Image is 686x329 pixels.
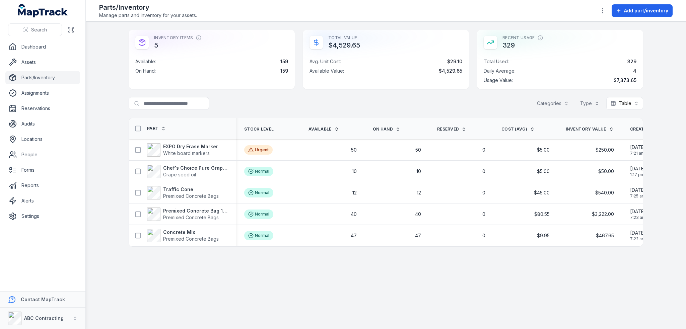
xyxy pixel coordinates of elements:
div: Normal [244,210,273,219]
span: Usage Value : [484,77,513,84]
span: Premixed Concrete Bags [163,236,219,242]
span: $7,373.65 [614,77,636,84]
a: Parts/Inventory [5,71,80,84]
span: $50.00 [598,168,614,175]
span: [DATE] [630,208,646,215]
strong: Traffic Cone [163,186,219,193]
div: Normal [244,188,273,197]
span: Reserved [437,127,459,132]
button: Table [606,97,643,110]
button: Add part/inventory [612,4,673,17]
div: Urgent [244,145,273,155]
time: 18/09/2025, 7:22:37 am [630,230,646,242]
h2: Parts/Inventory [99,3,197,12]
span: 10 [416,168,421,175]
span: Total Used : [484,58,509,65]
button: Categories [533,97,573,110]
time: 23/09/2025, 7:21:01 am [630,144,646,156]
button: Search [8,23,62,36]
span: 40 [351,211,357,218]
span: 159 [280,58,288,65]
span: 0 [482,168,485,175]
a: Inventory Value [566,127,614,132]
span: White board markers [163,150,210,156]
a: Assets [5,56,80,69]
strong: ABC Contracting [24,315,64,321]
strong: Chef's Choice Pure Grapeseed Oil [163,165,228,171]
strong: EXPO Dry Erase Marker [163,143,218,150]
span: $467.65 [596,232,614,239]
span: [DATE] [630,230,646,236]
span: Stock Level [244,127,274,132]
a: Concrete MixPremixed Concrete Bags [147,229,219,242]
a: Reports [5,179,80,192]
time: 19/09/2025, 1:17:17 pm [630,165,646,177]
a: Alerts [5,194,80,208]
span: $5.00 [537,147,550,153]
span: $29.10 [447,58,462,65]
span: 50 [351,147,357,153]
span: $45.00 [534,189,550,196]
span: Available [308,127,332,132]
span: 7:21 am [630,151,646,156]
span: $3,222.00 [592,211,614,218]
a: Premixed Concrete Bag 15kgPremixed Concrete Bags [147,208,228,221]
span: $5.00 [537,168,550,175]
a: Part [147,126,166,131]
a: Created Date [630,127,670,132]
div: Normal [244,231,273,240]
a: People [5,148,80,161]
span: Avg. Unit Cost : [310,58,341,65]
a: Chef's Choice Pure Grapeseed OilGrape seed oil [147,165,228,178]
span: On Hand : [135,68,156,74]
span: Daily Average : [484,68,516,74]
strong: Premixed Concrete Bag 15kg [163,208,228,214]
a: MapTrack [18,4,68,17]
a: Settings [5,210,80,223]
a: Reservations [5,102,80,115]
span: 7:22 am [630,236,646,242]
span: 47 [351,232,357,239]
span: [DATE] [630,187,646,193]
span: $9.95 [537,232,550,239]
span: Add part/inventory [624,7,668,14]
span: 12 [417,189,421,196]
a: Assignments [5,86,80,100]
a: Audits [5,117,80,131]
a: Traffic ConePremixed Concrete Bags [147,186,219,199]
span: 10 [352,168,357,175]
span: Premixed Concrete Bags [163,215,219,220]
button: Type [576,97,604,110]
span: 0 [482,189,485,196]
a: Forms [5,163,80,177]
time: 18/09/2025, 7:23:58 am [630,208,646,220]
span: 12 [352,189,357,196]
span: Premixed Concrete Bags [163,193,219,199]
span: Manage parts and inventory for your assets. [99,12,197,19]
span: 0 [482,211,485,218]
a: On hand [373,127,400,132]
time: 18/09/2025, 7:25:36 am [630,187,646,199]
span: 47 [415,232,421,239]
span: [DATE] [630,144,646,151]
span: 7:23 am [630,215,646,220]
span: Available : [135,58,156,65]
span: $80.55 [534,211,550,218]
span: 0 [482,147,485,153]
span: 40 [415,211,421,218]
a: Available [308,127,339,132]
span: $250.00 [596,147,614,153]
a: Dashboard [5,40,80,54]
span: [DATE] [630,165,646,172]
a: Locations [5,133,80,146]
span: $540.00 [595,189,614,196]
span: 4 [633,68,636,74]
span: Inventory Value [566,127,606,132]
strong: Concrete Mix [163,229,219,236]
span: Grape seed oil [163,172,196,177]
span: 1:17 pm [630,172,646,177]
span: 50 [415,147,421,153]
span: Available Value : [310,68,344,74]
span: $4,529.65 [439,68,462,74]
span: 329 [627,58,636,65]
